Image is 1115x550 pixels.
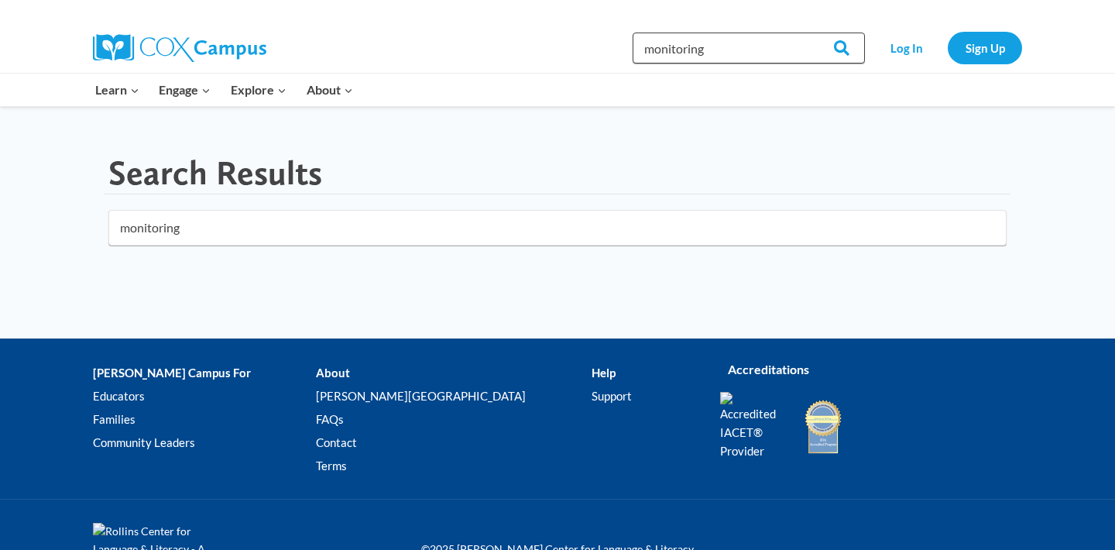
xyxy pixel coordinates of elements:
a: Community Leaders [93,431,316,455]
button: Child menu of Learn [85,74,149,106]
nav: Primary Navigation [85,74,362,106]
a: Terms [316,455,591,478]
img: IDA Accredited [804,398,842,455]
nav: Secondary Navigation [873,32,1022,64]
a: Educators [93,385,316,408]
a: [PERSON_NAME][GEOGRAPHIC_DATA] [316,385,591,408]
button: Child menu of Engage [149,74,221,106]
a: Sign Up [948,32,1022,64]
input: Search for... [108,210,1007,246]
a: FAQs [316,408,591,431]
a: Contact [316,431,591,455]
a: Support [592,385,697,408]
img: Accredited IACET® Provider [720,392,786,460]
h1: Search Results [108,153,322,194]
a: Families [93,408,316,431]
img: Cox Campus [93,34,266,62]
strong: Accreditations [728,362,809,376]
input: Search Cox Campus [633,33,865,64]
a: Log In [873,32,940,64]
button: Child menu of Explore [221,74,297,106]
button: Child menu of About [297,74,363,106]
